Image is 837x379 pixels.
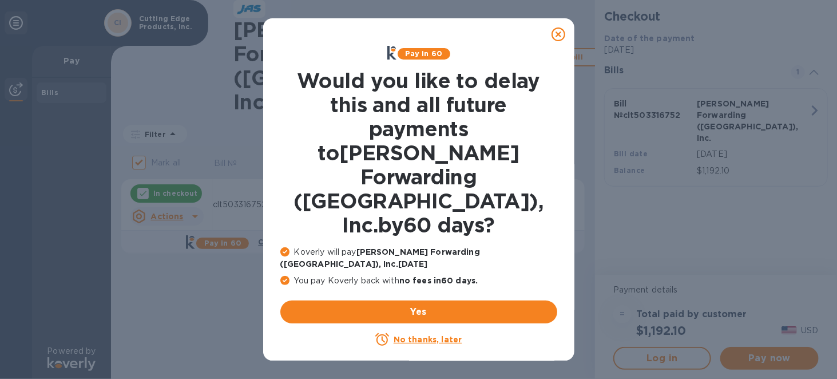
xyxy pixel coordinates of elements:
[280,301,557,323] button: Yes
[280,247,480,269] b: [PERSON_NAME] Forwarding ([GEOGRAPHIC_DATA]), Inc. [DATE]
[399,276,478,285] b: no fees in 60 days .
[280,246,557,270] p: Koverly will pay
[280,275,557,287] p: You pay Koverly back with
[289,305,548,319] span: Yes
[405,49,442,58] b: Pay in 60
[394,335,462,344] u: No thanks, later
[280,69,557,237] h1: Would you like to delay this and all future payments to [PERSON_NAME] Forwarding ([GEOGRAPHIC_DAT...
